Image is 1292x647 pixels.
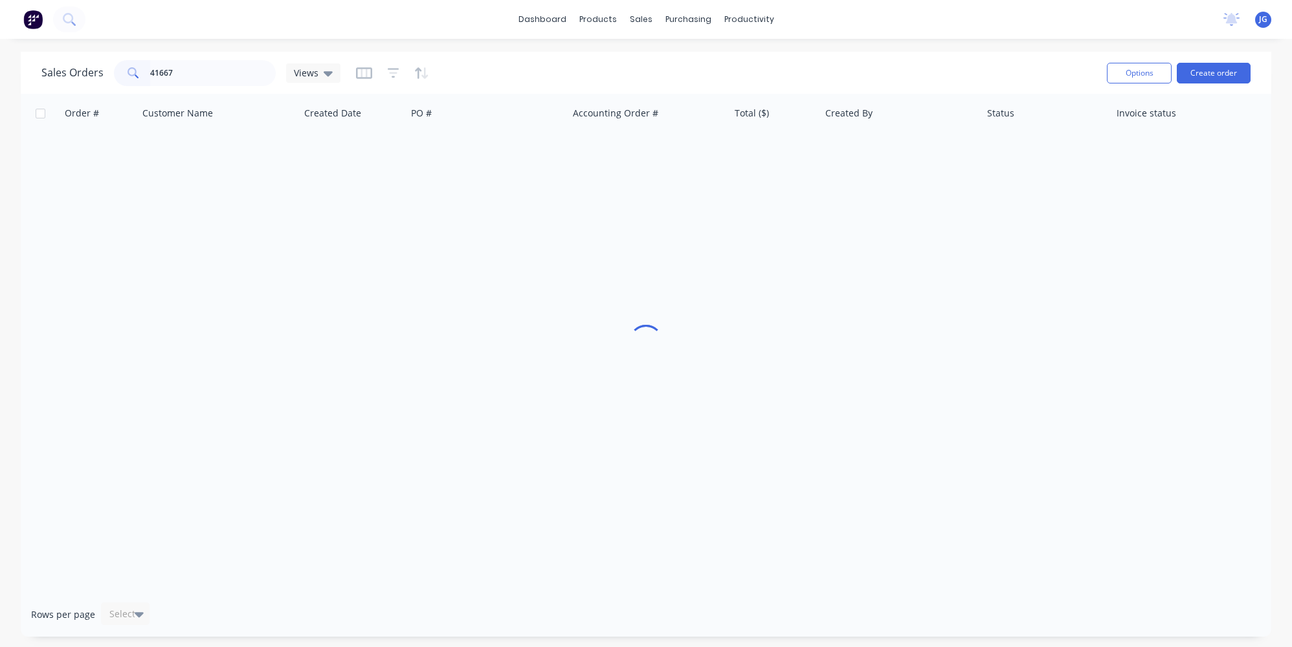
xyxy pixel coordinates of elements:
input: Search... [150,60,276,86]
div: PO # [411,107,432,120]
span: JG [1259,14,1267,25]
a: dashboard [512,10,573,29]
div: Created By [825,107,873,120]
h1: Sales Orders [41,67,104,79]
img: Factory [23,10,43,29]
div: productivity [718,10,781,29]
div: Status [987,107,1014,120]
span: Rows per page [31,608,95,621]
button: Create order [1177,63,1251,83]
div: Total ($) [735,107,769,120]
button: Options [1107,63,1172,83]
span: Views [294,66,318,80]
div: Select... [109,608,143,620]
div: products [573,10,623,29]
div: Invoice status [1117,107,1176,120]
div: Order # [65,107,99,120]
div: sales [623,10,659,29]
div: Customer Name [142,107,213,120]
div: Accounting Order # [573,107,658,120]
div: purchasing [659,10,718,29]
div: Created Date [304,107,361,120]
